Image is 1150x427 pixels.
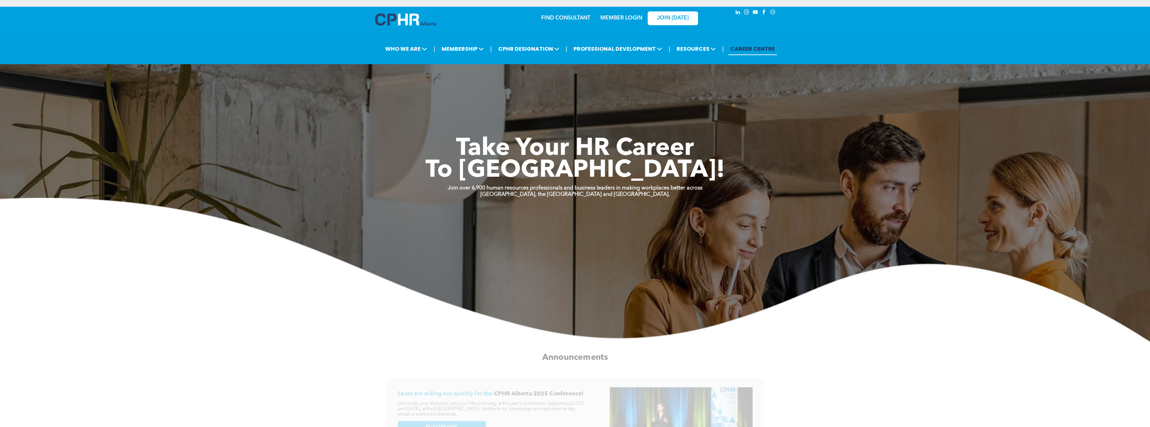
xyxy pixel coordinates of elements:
li: | [669,42,670,56]
a: CAREER CENTRE [728,43,777,55]
strong: Join over 6,900 human resources professionals and business leaders in making workplaces better ac... [448,185,702,191]
span: RESOURCES [675,43,718,55]
a: JOIN [DATE] [648,11,698,25]
strong: [GEOGRAPHIC_DATA], the [GEOGRAPHIC_DATA] and [GEOGRAPHIC_DATA]. [480,192,670,197]
span: CPHR DESIGNATION [496,43,561,55]
a: instagram [743,8,750,17]
a: Social network [769,8,777,17]
span: To [GEOGRAPHIC_DATA]! [425,159,725,183]
span: MEMBERSHIP [440,43,486,55]
img: A blue and white logo for cp alberta [375,13,436,26]
li: | [722,42,724,56]
span: CPHR Alberta 2025 Conference! [494,391,584,397]
a: facebook [761,8,768,17]
span: Seats are selling out quickly for the [398,391,493,397]
span: Announcements [542,353,608,361]
span: JOIN [DATE] [657,15,689,22]
a: MEMBER LOGIN [600,15,642,21]
span: PROFESSIONAL DEVELOPMENT [571,43,664,55]
a: FIND CONSULTANT [541,15,590,21]
li: | [490,42,492,56]
span: WHO WE ARE [383,43,429,55]
a: youtube [752,8,759,17]
span: Don't miss your chance to join your HR community at this year's conference, happening [DATE] and ... [398,401,584,417]
a: linkedin [734,8,742,17]
span: Take Your HR Career [456,137,694,161]
li: | [566,42,567,56]
li: | [433,42,435,56]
